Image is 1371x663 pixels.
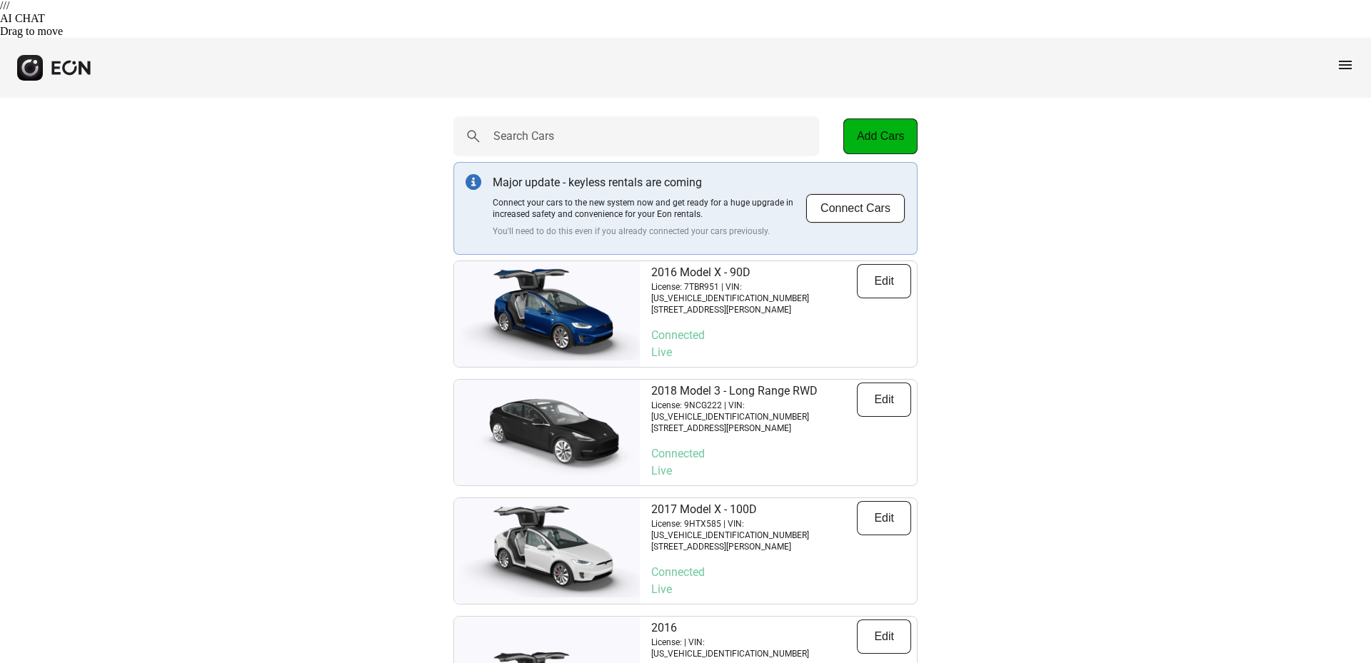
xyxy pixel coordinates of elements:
p: Connected [651,445,911,462]
button: Connect Cars [805,193,905,223]
p: Major update - keyless rentals are coming [493,174,805,191]
p: 2017 Model X - 100D [651,501,857,518]
img: car [454,505,640,597]
p: License: 9HTX585 | VIN: [US_VEHICLE_IDENTIFICATION_NUMBER] [651,518,857,541]
p: 2016 Model X - 90D [651,264,857,281]
button: Edit [857,264,911,298]
p: License: 7TBR951 | VIN: [US_VEHICLE_IDENTIFICATION_NUMBER] [651,281,857,304]
p: Live [651,462,911,480]
img: info [466,174,481,190]
img: car [454,268,640,360]
p: 2016 [651,619,857,637]
button: Edit [857,383,911,417]
p: [STREET_ADDRESS][PERSON_NAME] [651,541,857,552]
p: License: 9NCG222 | VIN: [US_VEHICLE_IDENTIFICATION_NUMBER] [651,400,857,422]
p: Live [651,344,911,361]
img: car [454,386,640,479]
label: Search Cars [493,128,554,145]
p: License: | VIN: [US_VEHICLE_IDENTIFICATION_NUMBER] [651,637,857,659]
p: Connected [651,327,911,344]
p: Connect your cars to the new system now and get ready for a huge upgrade in increased safety and ... [493,197,805,220]
button: Add Cars [843,118,918,154]
p: You'll need to do this even if you already connected your cars previously. [493,226,805,237]
p: Connected [651,564,911,581]
button: Edit [857,501,911,535]
p: Live [651,581,911,598]
button: Edit [857,619,911,654]
p: 2018 Model 3 - Long Range RWD [651,383,857,400]
p: [STREET_ADDRESS][PERSON_NAME] [651,304,857,315]
span: menu [1337,56,1354,74]
p: [STREET_ADDRESS][PERSON_NAME] [651,422,857,434]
